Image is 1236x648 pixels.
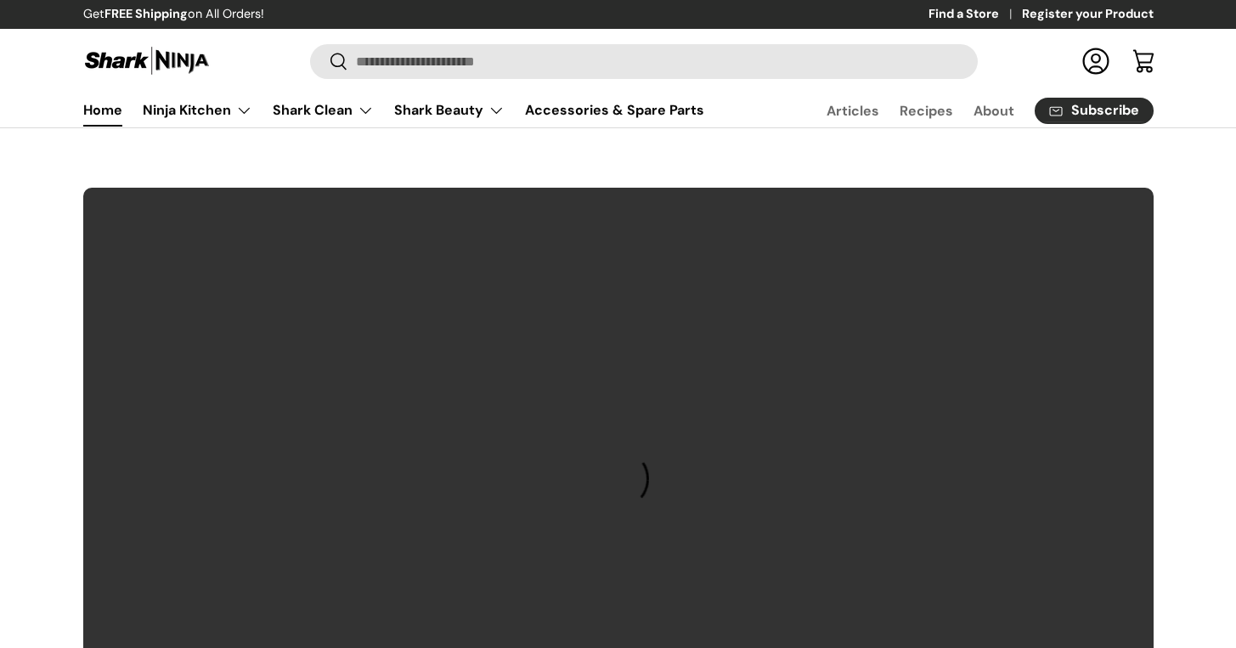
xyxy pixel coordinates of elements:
[525,93,704,127] a: Accessories & Spare Parts
[928,5,1022,24] a: Find a Store
[273,93,374,127] a: Shark Clean
[974,94,1014,127] a: About
[394,93,505,127] a: Shark Beauty
[143,93,252,127] a: Ninja Kitchen
[262,93,384,127] summary: Shark Clean
[786,93,1154,127] nav: Secondary
[133,93,262,127] summary: Ninja Kitchen
[83,93,704,127] nav: Primary
[83,5,264,24] p: Get on All Orders!
[83,93,122,127] a: Home
[104,6,188,21] strong: FREE Shipping
[1022,5,1154,24] a: Register your Product
[1071,104,1139,117] span: Subscribe
[1035,98,1154,124] a: Subscribe
[384,93,515,127] summary: Shark Beauty
[83,44,211,77] img: Shark Ninja Philippines
[827,94,879,127] a: Articles
[900,94,953,127] a: Recipes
